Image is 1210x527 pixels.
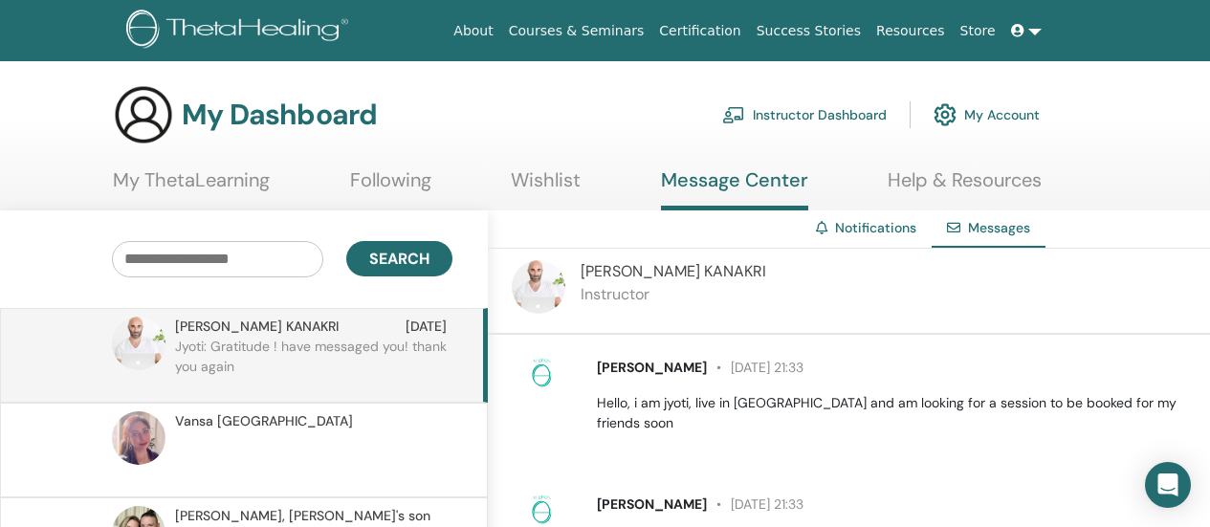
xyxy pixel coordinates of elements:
[175,506,430,526] span: [PERSON_NAME], [PERSON_NAME]'s son
[350,168,431,206] a: Following
[501,13,652,49] a: Courses & Seminars
[112,317,165,370] img: default.jpg
[526,494,557,525] img: no-photo.png
[888,168,1042,206] a: Help & Resources
[661,168,808,210] a: Message Center
[934,94,1040,136] a: My Account
[597,359,707,376] span: [PERSON_NAME]
[512,260,565,314] img: default.jpg
[526,358,557,388] img: no-photo.png
[113,84,174,145] img: generic-user-icon.jpg
[651,13,748,49] a: Certification
[126,10,355,53] img: logo.png
[581,261,766,281] span: [PERSON_NAME] KANAKRI
[953,13,1003,49] a: Store
[869,13,953,49] a: Resources
[175,411,353,431] span: Vansa [GEOGRAPHIC_DATA]
[722,94,887,136] a: Instructor Dashboard
[182,98,377,132] h3: My Dashboard
[835,219,916,236] a: Notifications
[934,99,957,131] img: cog.svg
[112,411,165,465] img: default.jpg
[511,168,581,206] a: Wishlist
[722,106,745,123] img: chalkboard-teacher.svg
[406,317,447,337] span: [DATE]
[968,219,1030,236] span: Messages
[597,393,1188,433] p: Hello, i am jyoti, live in [GEOGRAPHIC_DATA] and am looking for a session to be booked for my fri...
[175,317,339,337] span: [PERSON_NAME] KANAKRI
[581,283,766,306] p: Instructor
[446,13,500,49] a: About
[749,13,869,49] a: Success Stories
[707,359,803,376] span: [DATE] 21:33
[369,249,429,269] span: Search
[707,495,803,513] span: [DATE] 21:33
[1145,462,1191,508] div: Open Intercom Messenger
[175,337,452,394] p: Jyoti: Gratitude ! have messaged you! thank you again
[597,495,707,513] span: [PERSON_NAME]
[113,168,270,206] a: My ThetaLearning
[346,241,452,276] button: Search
